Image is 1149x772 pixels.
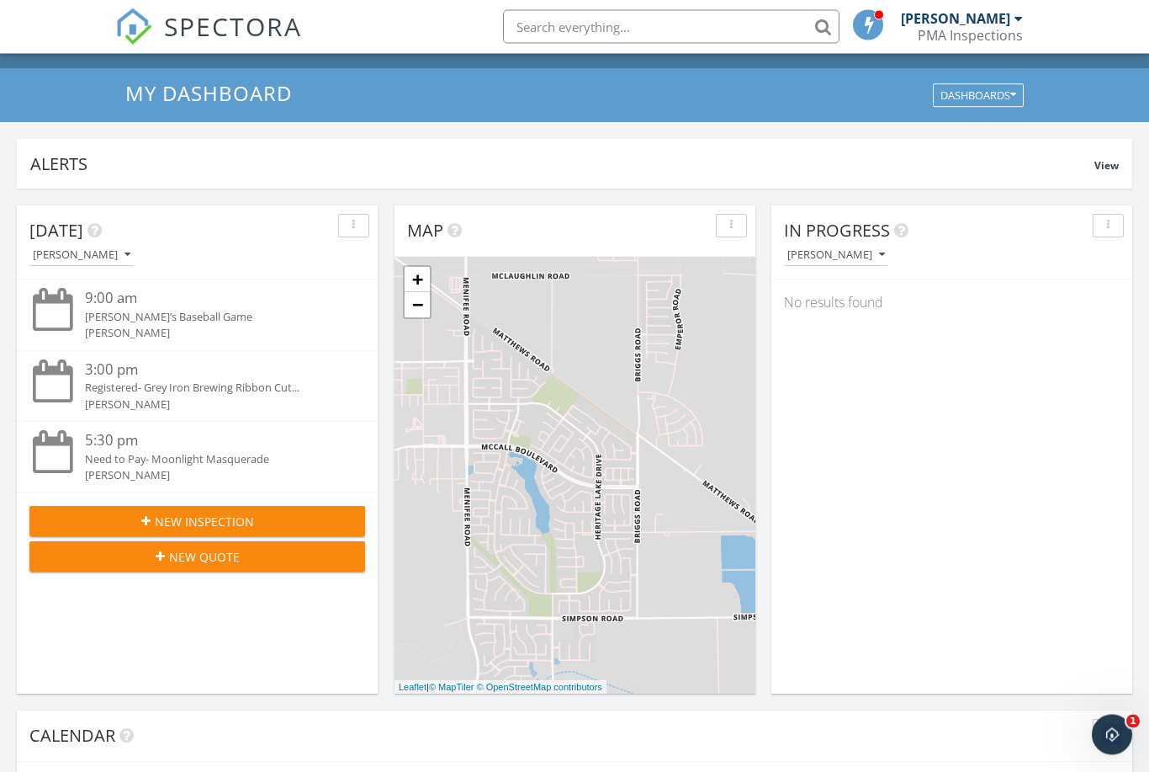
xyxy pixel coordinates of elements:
[940,90,1016,102] div: Dashboards
[30,153,1094,176] div: Alerts
[1092,715,1132,755] iframe: Intercom live chat
[394,681,606,695] div: |
[155,514,254,531] span: New Inspection
[29,725,115,748] span: Calendar
[85,452,336,468] div: Need to Pay- Moonlight Masquerade
[477,683,602,693] a: © OpenStreetMap contributors
[503,10,839,44] input: Search everything...
[85,431,336,452] div: 5:30 pm
[29,507,365,537] button: New Inspection
[407,220,443,242] span: Map
[85,468,336,484] div: [PERSON_NAME]
[164,8,302,44] span: SPECTORA
[1094,159,1119,173] span: View
[1126,715,1140,728] span: 1
[399,683,426,693] a: Leaflet
[405,268,430,293] a: Zoom in
[85,360,336,381] div: 3:00 pm
[784,245,888,268] button: [PERSON_NAME]
[29,220,83,242] span: [DATE]
[33,250,130,262] div: [PERSON_NAME]
[115,23,302,58] a: SPECTORA
[85,381,336,397] div: Registered- Grey Iron Brewing Ribbon Cut...
[405,293,430,318] a: Zoom out
[29,245,134,268] button: [PERSON_NAME]
[901,10,1010,27] div: [PERSON_NAME]
[429,683,474,693] a: © MapTiler
[169,549,240,567] span: New Quote
[784,220,890,242] span: In Progress
[933,84,1024,108] button: Dashboards
[125,80,292,108] span: My Dashboard
[918,27,1023,44] div: PMA Inspections
[771,280,1132,326] div: No results found
[115,8,152,45] img: The Best Home Inspection Software - Spectora
[787,250,885,262] div: [PERSON_NAME]
[85,397,336,413] div: [PERSON_NAME]
[85,310,336,326] div: [PERSON_NAME]’s Baseball Game
[29,542,365,572] button: New Quote
[85,326,336,342] div: [PERSON_NAME]
[85,289,336,310] div: 9:00 am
